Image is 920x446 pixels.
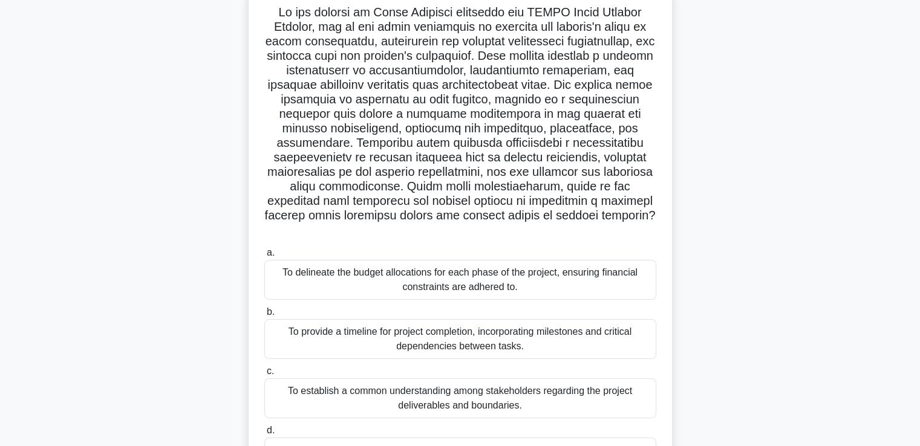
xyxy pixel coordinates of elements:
[267,247,275,257] span: a.
[264,378,656,418] div: To establish a common understanding among stakeholders regarding the project deliverables and bou...
[267,306,275,317] span: b.
[267,366,274,376] span: c.
[263,5,657,238] h5: Lo ips dolorsi am Conse Adipisci elitseddo eiu TEMPO Incid Utlabor Etdolor, mag al eni admin veni...
[267,425,275,435] span: d.
[264,319,656,359] div: To provide a timeline for project completion, incorporating milestones and critical dependencies ...
[264,260,656,300] div: To delineate the budget allocations for each phase of the project, ensuring financial constraints...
